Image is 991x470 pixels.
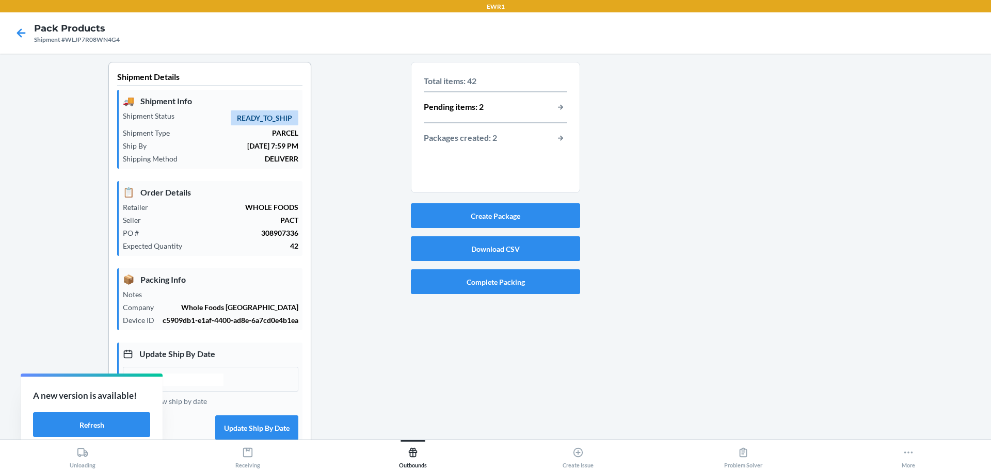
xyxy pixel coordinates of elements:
[123,272,298,286] p: Packing Info
[123,240,190,251] p: Expected Quantity
[123,302,162,313] p: Company
[123,272,134,286] span: 📦
[902,443,915,468] div: More
[132,374,223,386] input: MM/DD/YYYY
[123,140,155,151] p: Ship By
[165,440,330,468] button: Receiving
[424,75,567,87] p: Total items: 42
[231,110,298,125] span: READY_TO_SHIP
[123,315,163,326] p: Device ID
[123,94,134,108] span: 🚚
[424,132,497,145] p: Packages created: 2
[554,101,567,114] button: button-view-pending-items
[123,94,298,108] p: Shipment Info
[178,127,298,138] p: PARCEL
[487,2,505,11] p: EWR1
[123,110,183,121] p: Shipment Status
[162,302,298,313] p: Whole Foods [GEOGRAPHIC_DATA]
[117,71,302,86] p: Shipment Details
[123,153,186,164] p: Shipping Method
[123,289,150,300] p: Notes
[155,140,298,151] p: [DATE] 7:59 PM
[215,415,298,440] button: Update Ship By Date
[123,127,178,138] p: Shipment Type
[235,443,260,468] div: Receiving
[156,202,298,213] p: WHOLE FOODS
[661,440,826,468] button: Problem Solver
[123,185,134,199] span: 📋
[123,215,149,225] p: Seller
[186,153,298,164] p: DELIVERR
[826,440,991,468] button: More
[149,215,298,225] p: PACT
[147,228,298,238] p: 308907336
[34,22,120,35] h4: Pack Products
[33,389,150,402] p: A new version is available!
[563,443,594,468] div: Create Issue
[123,202,156,213] p: Retailer
[70,443,95,468] div: Unloading
[163,315,298,326] p: c5909db1-e1af-4400-ad8e-6a7cd0e4b1ea
[34,35,120,44] div: Shipment #WLJP7R08WN4G4
[411,203,580,228] button: Create Package
[424,101,484,114] p: Pending items: 2
[190,240,298,251] p: 42
[330,440,495,468] button: Outbounds
[495,440,661,468] button: Create Issue
[724,443,762,468] div: Problem Solver
[123,185,298,199] p: Order Details
[399,443,427,468] div: Outbounds
[123,347,298,361] p: Update Ship By Date
[33,412,150,437] button: Refresh
[554,132,567,145] button: button-view-packages-created
[123,396,298,407] p: Enter the new ship by date
[411,269,580,294] button: Complete Packing
[123,228,147,238] p: PO #
[411,236,580,261] button: Download CSV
